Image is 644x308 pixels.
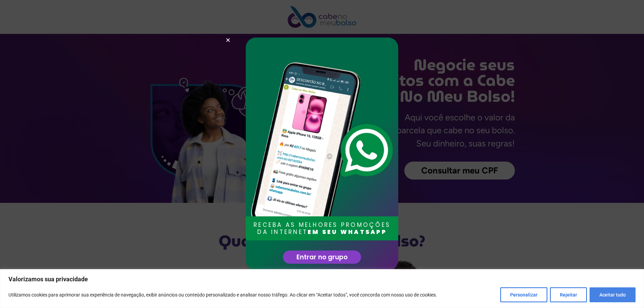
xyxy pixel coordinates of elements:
a: Entrar no grupo [283,251,361,264]
span: Entrar no grupo [296,254,348,260]
p: Valorizamos sua privacidade [8,275,636,283]
b: EM SEU WHATSAPP [308,228,387,236]
h3: RECEBA AS MELHORES PROMOÇÕES DA INTERNET [249,221,395,235]
button: Aceitar tudo [590,287,636,302]
a: Close [225,38,231,43]
p: Utilizamos cookies para aprimorar sua experiência de navegação, exibir anúncios ou conteúdo perso... [8,291,437,299]
button: Personalizar [500,287,547,302]
img: celular-oferta [249,51,395,250]
button: Rejeitar [550,287,587,302]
